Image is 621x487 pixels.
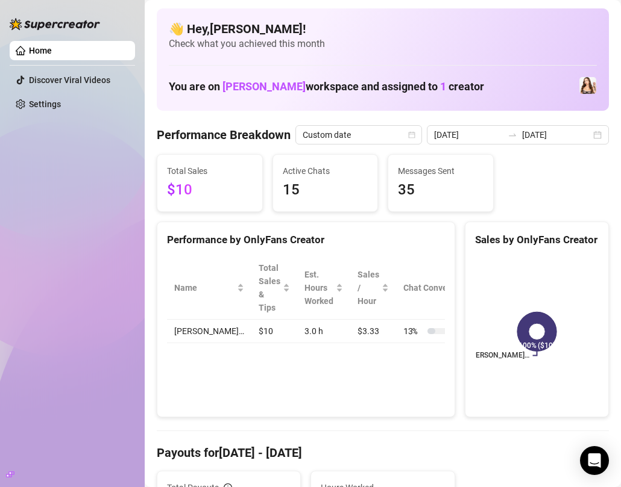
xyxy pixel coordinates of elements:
div: Sales by OnlyFans Creator [475,232,599,248]
td: 3.0 h [297,320,350,343]
h4: Payouts for [DATE] - [DATE] [157,444,609,461]
span: Name [174,281,235,294]
h4: Performance Breakdown [157,126,291,143]
span: swap-right [508,130,517,140]
th: Sales / Hour [350,256,396,320]
span: Messages Sent [398,164,484,178]
div: Performance by OnlyFans Creator [167,232,445,248]
td: [PERSON_NAME]… [167,320,251,343]
th: Name [167,256,251,320]
div: Est. Hours Worked [304,268,333,308]
th: Total Sales & Tips [251,256,297,320]
span: 1 [440,80,446,93]
h4: 👋 Hey, [PERSON_NAME] ! [169,20,597,37]
span: to [508,130,517,140]
span: Active Chats [283,164,368,178]
div: Open Intercom Messenger [580,446,609,475]
a: Settings [29,99,61,109]
span: Sales / Hour [358,268,379,308]
span: $10 [167,179,253,202]
span: 13 % [403,324,423,338]
span: Custom date [303,126,415,144]
span: build [6,470,14,479]
span: Total Sales [167,164,253,178]
th: Chat Conversion [396,256,498,320]
span: 35 [398,179,484,202]
a: Home [29,46,52,55]
a: Discover Viral Videos [29,75,110,85]
text: [PERSON_NAME]… [468,352,529,360]
span: Check what you achieved this month [169,37,597,51]
img: logo-BBDzfeDw.svg [10,18,100,30]
input: Start date [434,128,503,141]
span: Total Sales & Tips [259,261,280,314]
span: [PERSON_NAME] [222,80,306,93]
h1: You are on workspace and assigned to creator [169,80,484,93]
td: $3.33 [350,320,396,343]
input: End date [522,128,591,141]
span: Chat Conversion [403,281,481,294]
img: Lydia [579,77,596,94]
td: $10 [251,320,297,343]
span: 15 [283,179,368,202]
span: calendar [408,131,415,138]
